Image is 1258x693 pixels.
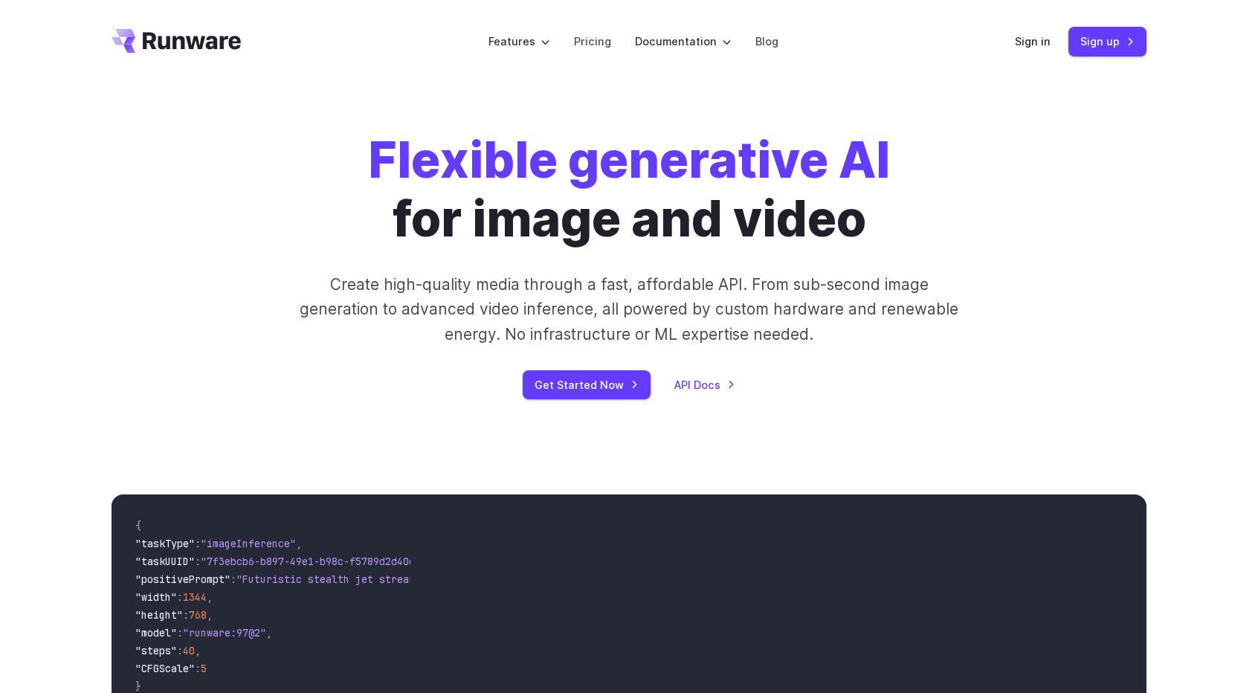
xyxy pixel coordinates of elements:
span: "positivePrompt" [135,573,230,586]
label: Features [488,33,550,50]
span: "model" [135,626,177,639]
label: Documentation [635,33,732,50]
span: : [195,662,201,675]
a: API Docs [674,376,735,393]
span: "runware:97@2" [183,626,266,639]
span: : [183,608,189,622]
span: : [230,573,236,586]
span: , [195,644,201,657]
span: "Futuristic stealth jet streaking through a neon-lit cityscape with glowing purple exhaust" [236,573,778,586]
a: Sign up [1068,27,1146,56]
p: Create high-quality media through a fast, affordable API. From sub-second image generation to adv... [298,272,961,346]
span: "steps" [135,644,177,657]
span: , [266,626,272,639]
strong: Flexible generative AI [368,130,890,190]
span: : [177,644,183,657]
span: "taskUUID" [135,555,195,568]
a: Blog [755,33,778,50]
span: { [135,519,141,532]
span: "7f3ebcb6-b897-49e1-b98c-f5789d2d40d7" [201,555,427,568]
span: : [177,626,183,639]
span: "width" [135,590,177,604]
span: : [195,555,201,568]
span: "height" [135,608,183,622]
h1: for image and video [368,131,890,248]
a: Go to / [112,29,241,53]
span: 40 [183,644,195,657]
span: 768 [189,608,207,622]
span: : [195,537,201,550]
a: Get Started Now [523,370,651,399]
span: "taskType" [135,537,195,550]
span: "imageInference" [201,537,296,550]
span: "CFGScale" [135,662,195,675]
span: , [207,608,213,622]
span: : [177,590,183,604]
span: , [207,590,213,604]
span: } [135,680,141,693]
span: 5 [201,662,207,675]
span: , [296,537,302,550]
a: Pricing [574,33,611,50]
span: 1344 [183,590,207,604]
a: Sign in [1015,33,1051,50]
